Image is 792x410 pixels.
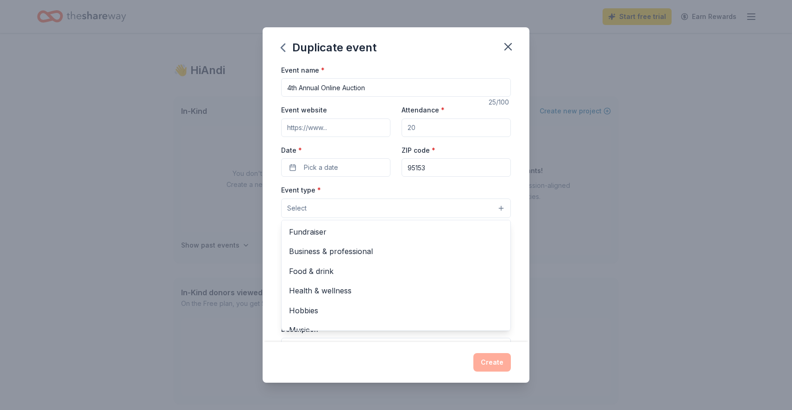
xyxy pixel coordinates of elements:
[289,245,503,257] span: Business & professional
[287,203,307,214] span: Select
[289,285,503,297] span: Health & wellness
[289,226,503,238] span: Fundraiser
[281,220,511,331] div: Select
[289,265,503,277] span: Food & drink
[281,199,511,218] button: Select
[289,324,503,336] span: Music
[289,304,503,317] span: Hobbies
